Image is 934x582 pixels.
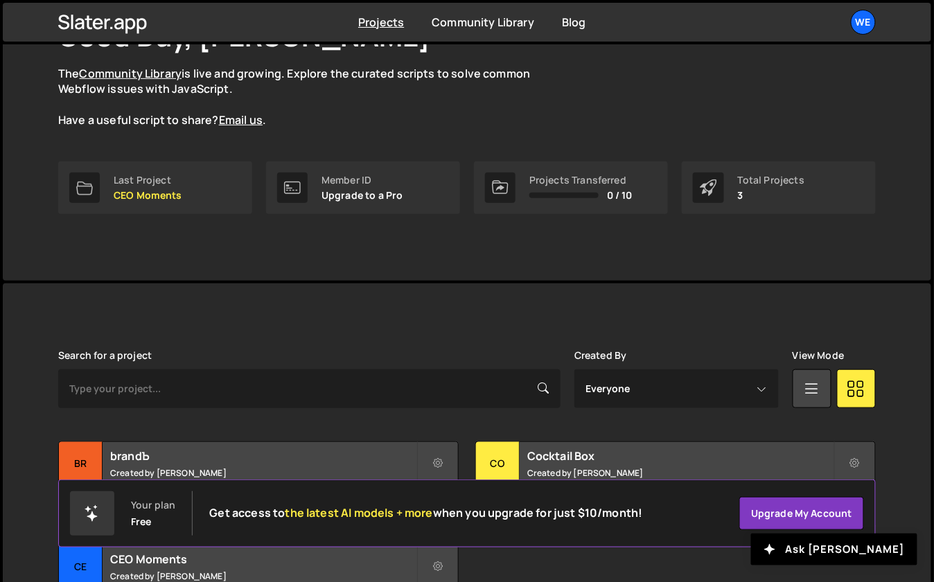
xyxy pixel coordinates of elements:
[562,15,586,30] a: Blog
[475,441,876,528] a: Co Cocktail Box Created by [PERSON_NAME] 53 pages, last updated by [PERSON_NAME] [DATE]
[851,10,876,35] a: We
[285,505,433,520] span: the latest AI models + more
[574,350,627,361] label: Created By
[738,175,804,186] div: Total Projects
[110,570,416,582] small: Created by [PERSON_NAME]
[110,467,416,479] small: Created by [PERSON_NAME]
[58,350,152,361] label: Search for a project
[58,66,557,128] p: The is live and growing. Explore the curated scripts to solve common Webflow issues with JavaScri...
[738,190,804,201] p: 3
[529,175,633,186] div: Projects Transferred
[751,533,917,565] button: Ask [PERSON_NAME]
[607,190,633,201] span: 0 / 10
[432,15,534,30] a: Community Library
[219,112,263,127] a: Email us
[79,66,182,81] a: Community Library
[793,350,844,361] label: View Mode
[527,467,834,479] small: Created by [PERSON_NAME]
[114,190,182,201] p: CEO Moments
[321,175,403,186] div: Member ID
[131,516,152,527] div: Free
[59,442,103,486] div: br
[114,175,182,186] div: Last Project
[110,552,416,567] h2: CEO Moments
[209,506,642,520] h2: Get access to when you upgrade for just $10/month!
[131,500,175,511] div: Your plan
[358,15,404,30] a: Projects
[58,441,459,528] a: br brandЪ Created by [PERSON_NAME] 75 pages, last updated by [PERSON_NAME] [DATE]
[476,442,520,486] div: Co
[527,448,834,464] h2: Cocktail Box
[110,448,416,464] h2: brandЪ
[58,369,561,408] input: Type your project...
[58,161,252,214] a: Last Project CEO Moments
[321,190,403,201] p: Upgrade to a Pro
[739,497,864,530] a: Upgrade my account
